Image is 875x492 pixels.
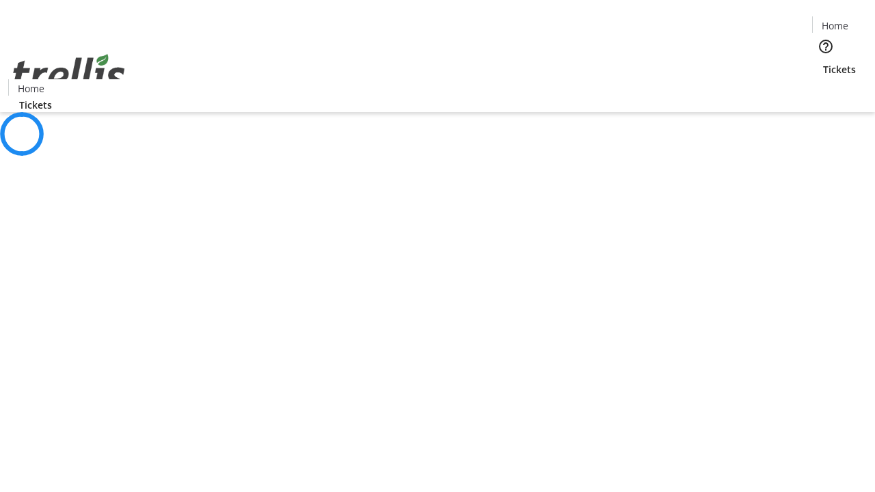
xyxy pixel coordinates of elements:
span: Home [18,81,44,96]
span: Tickets [19,98,52,112]
a: Home [9,81,53,96]
a: Home [813,18,857,33]
a: Tickets [812,62,867,77]
span: Home [822,18,848,33]
a: Tickets [8,98,63,112]
img: Orient E2E Organization MorWpmMO7W's Logo [8,39,130,107]
button: Help [812,33,839,60]
span: Tickets [823,62,856,77]
button: Cart [812,77,839,104]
